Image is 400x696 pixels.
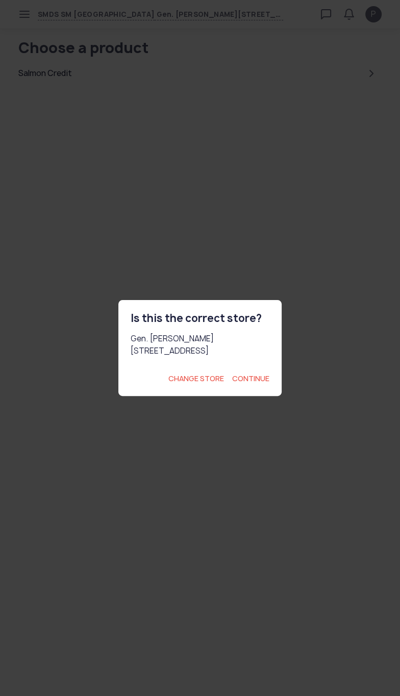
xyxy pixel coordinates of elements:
[131,312,269,325] h2: Is this the correct store?
[131,333,269,357] div: Gen. [PERSON_NAME][STREET_ADDRESS]
[232,374,269,384] button: Continue
[168,374,224,384] button: Change store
